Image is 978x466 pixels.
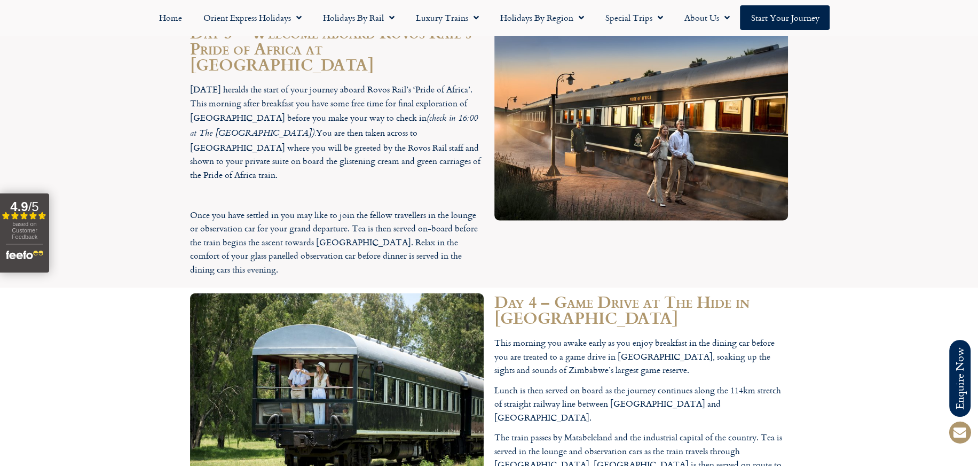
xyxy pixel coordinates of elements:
[673,5,740,30] a: About Us
[190,83,484,182] p: [DATE] heralds the start of your journey aboard Rovos Rail’s ‘Pride of Africa’. This morning afte...
[192,5,312,30] a: Orient Express Holidays
[190,112,478,142] em: (check in 16:00 at The [GEOGRAPHIC_DATA]).
[740,5,830,30] a: Start your Journey
[494,336,788,377] p: This morning you awake early as you enjoy breakfast in the dining car before you are treated to a...
[190,24,484,72] h2: Day 3 – Welcome aboard Rovos Rail’s Pride of Africa at [GEOGRAPHIC_DATA]
[190,208,484,277] p: Once you have settled in you may like to join the fellow travellers in the lounge or observation ...
[405,5,489,30] a: Luxury Trains
[594,5,673,30] a: Special Trips
[312,5,405,30] a: Holidays by Rail
[494,384,788,425] p: Lunch is then served on board as the journey continues along the 114km stretch of straight railwa...
[494,24,788,220] img: Pride Of Africa Train Holiday
[494,293,788,325] h2: Day 4 – Game Drive at The Hide in [GEOGRAPHIC_DATA]
[5,5,973,30] nav: Menu
[489,5,594,30] a: Holidays by Region
[148,5,192,30] a: Home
